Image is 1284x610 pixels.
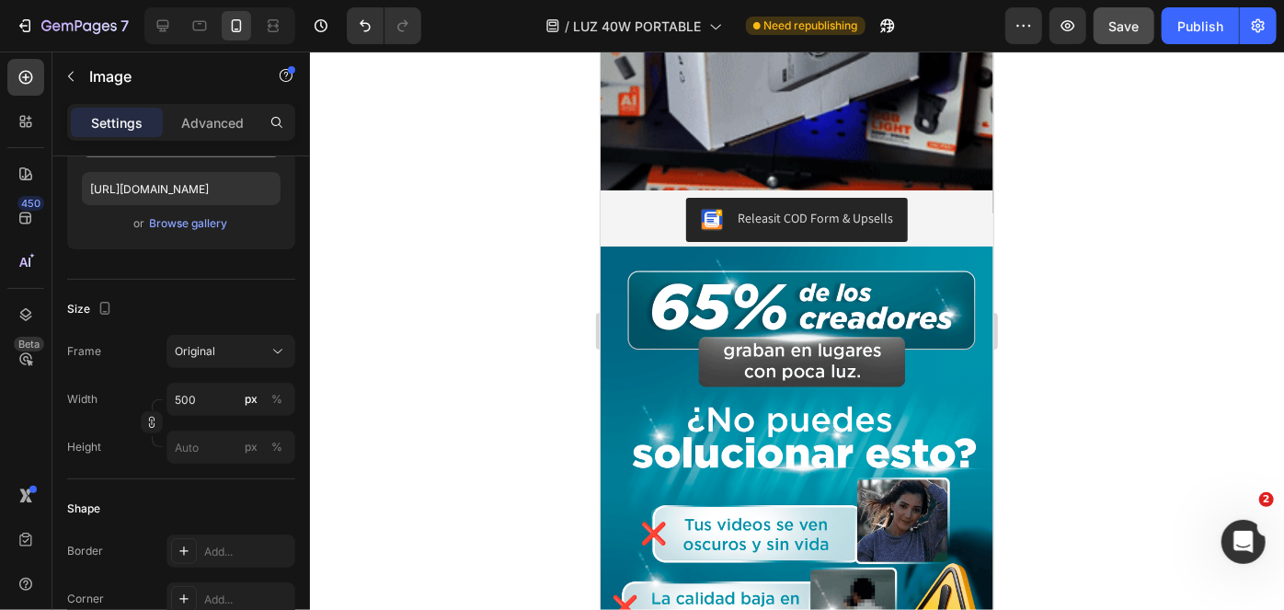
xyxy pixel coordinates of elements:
[89,65,246,87] p: Image
[266,388,288,410] button: px
[166,335,295,368] button: Original
[166,431,295,464] input: px%
[181,113,244,132] p: Advanced
[574,17,702,36] span: LUZ 40W PORTABLE
[566,17,570,36] span: /
[7,7,137,44] button: 7
[67,439,101,455] label: Height
[266,436,288,458] button: px
[271,391,282,408] div: %
[245,391,258,408] div: px
[1109,18,1140,34] span: Save
[271,439,282,455] div: %
[166,383,295,416] input: px%
[764,17,858,34] span: Need republishing
[204,592,291,608] div: Add...
[149,214,229,233] button: Browse gallery
[347,7,421,44] div: Undo/Redo
[240,436,262,458] button: %
[150,215,228,232] div: Browse gallery
[245,439,258,455] div: px
[67,343,101,360] label: Frame
[67,501,100,517] div: Shape
[17,196,44,211] div: 450
[204,544,291,560] div: Add...
[67,591,104,607] div: Corner
[601,52,993,610] iframe: Design area
[14,337,44,351] div: Beta
[120,15,129,37] p: 7
[1221,520,1266,564] iframe: Intercom live chat
[175,343,215,360] span: Original
[91,113,143,132] p: Settings
[1177,17,1223,36] div: Publish
[67,543,103,559] div: Border
[1094,7,1154,44] button: Save
[1259,492,1274,507] span: 2
[134,213,145,235] span: or
[67,297,116,322] div: Size
[82,172,281,205] input: https://example.com/image.jpg
[240,388,262,410] button: %
[1162,7,1239,44] button: Publish
[67,391,97,408] label: Width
